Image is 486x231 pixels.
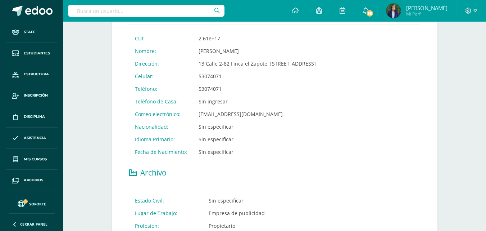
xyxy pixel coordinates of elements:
[386,4,401,18] img: cc352c52785482dfa8df8d2a221dcaaf.png
[129,83,193,95] td: Teléfono:
[24,114,45,120] span: Disciplina
[6,64,58,85] a: Estructura
[20,222,47,227] span: Cerrar panel
[193,70,322,83] td: 53074071
[24,135,46,141] span: Asistencia
[24,156,47,162] span: Mis cursos
[203,194,289,207] td: Sin especificar
[193,32,322,45] td: 2.61e+17
[193,108,322,120] td: [EMAIL_ADDRESS][DOMAIN_NAME]
[129,207,203,219] td: Lugar de Trabajo:
[193,95,322,108] td: Sin ingresar
[6,22,58,43] a: Staff
[193,57,322,70] td: 13 Calle 2-82 Finca el Zapote. [STREET_ADDRESS]
[129,70,193,83] td: Celular:
[406,4,448,12] span: [PERSON_NAME]
[129,146,193,158] td: Fecha de Nacimiento:
[68,5,224,17] input: Busca un usuario...
[129,194,203,207] td: Estado Civil:
[406,11,448,17] span: Mi Perfil
[6,170,58,191] a: Archivos
[24,71,49,77] span: Estructura
[129,57,193,70] td: Dirección:
[29,201,46,206] span: Soporte
[24,93,48,98] span: Inscripción
[6,106,58,128] a: Disciplina
[193,133,322,146] td: Sin especificar
[6,43,58,64] a: Estudiantes
[9,199,55,208] a: Soporte
[129,120,193,133] td: Nacionalidad:
[193,120,322,133] td: Sin especificar
[193,146,322,158] td: Sin especificar
[24,29,35,35] span: Staff
[193,45,322,57] td: [PERSON_NAME]
[6,85,58,106] a: Inscripción
[24,50,50,56] span: Estudiantes
[140,168,167,178] span: Archivo
[129,108,193,120] td: Correo electrónico:
[129,133,193,146] td: Idioma Primario:
[6,128,58,149] a: Asistencia
[366,9,374,17] span: 55
[193,83,322,95] td: 53074071
[6,149,58,170] a: Mis cursos
[129,95,193,108] td: Teléfono de Casa:
[203,207,289,219] td: Empresa de publicidad
[24,177,43,183] span: Archivos
[129,45,193,57] td: Nombre:
[129,32,193,45] td: CUI:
